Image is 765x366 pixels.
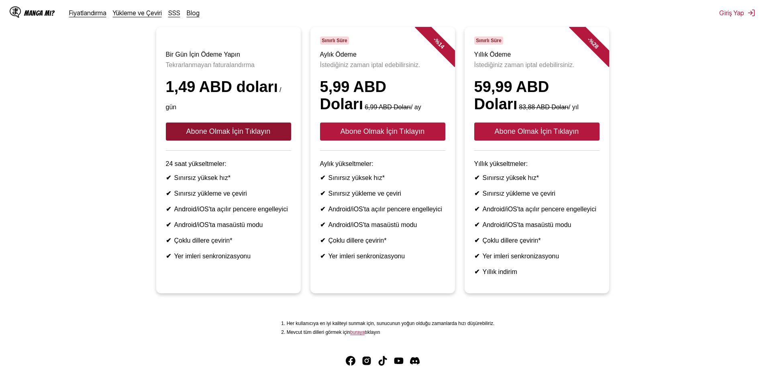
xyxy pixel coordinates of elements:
font: ✔ [474,221,479,228]
font: Android/iOS'ta masaüstü modu [483,221,571,228]
a: Blog [187,9,200,17]
a: Fiyatlandırma [69,9,106,17]
a: YouTube [394,356,404,366]
font: ✔ [166,237,171,244]
font: Sınırsız yükleme ve çeviri [483,190,555,197]
a: Facebook [346,356,355,366]
font: ✔ [474,206,479,213]
font: ✔ [320,237,325,244]
font: Abone Olmak İçin Tıklayın [186,127,271,135]
font: Aylık Ödeme [320,51,357,58]
font: Mevcut tüm dilleri görmek için [287,329,350,335]
font: Sınırsız yüksek hız* [174,174,231,181]
font: ✔ [320,253,325,260]
font: / ay [411,104,421,110]
a: SSS [168,9,180,17]
font: ✔ [166,253,171,260]
font: ✔ [474,268,479,275]
font: - [432,36,438,42]
img: IsManga Instagram [362,356,371,366]
img: oturumu Kapat [747,9,755,17]
font: Çoklu dillere çevirin* [483,237,541,244]
font: 83,88 ABD Doları [519,104,569,110]
font: 6,99 ABD Doları [365,104,411,110]
font: İstediğiniz zaman iptal edebilirsiniz. [320,61,420,68]
font: 59,99 ABD Doları [474,78,549,112]
font: ✔ [320,174,325,181]
font: ✔ [474,253,479,260]
button: Giriş Yap [719,9,755,17]
font: Android/iOS'ta masaüstü modu [328,221,417,228]
font: ✔ [166,174,171,181]
font: Yıllık indirim [483,268,517,275]
font: ✔ [474,237,479,244]
font: Android/iOS'ta masaüstü modu [174,221,263,228]
font: buraya [350,329,365,335]
a: IsManga LogoManga mı? [10,6,69,19]
font: / yıl [569,104,579,110]
button: Abone Olmak İçin Tıklayın [320,123,445,141]
font: 24 saat yükseltmeler: [166,160,226,167]
a: Uyuşmazlık [410,356,420,366]
font: ✔ [320,221,325,228]
font: Sınırlı Süre [476,38,501,43]
a: Instagram [362,356,371,366]
img: IsManga Discord [410,356,420,366]
img: IsManga Logo [10,6,21,18]
a: Yükleme ve Çeviri [113,9,162,17]
font: Android/iOS'ta açılır pencere engelleyici [328,206,442,213]
font: Yer imleri senkronizasyonu [174,253,251,260]
font: ✔ [166,190,171,197]
font: Abone Olmak İçin Tıklayın [495,127,579,135]
img: IsManga YouTube [394,356,404,366]
font: % [433,37,441,45]
font: ✔ [320,190,325,197]
font: % [588,37,596,45]
font: Bir Gün İçin Ödeme Yapın [166,51,240,58]
font: Sınırsız yükleme ve çeviri [174,190,247,197]
font: Android/iOS'ta açılır pencere engelleyici [174,206,288,213]
img: IsManga TikTok [378,356,388,366]
font: ✔ [474,190,479,197]
font: Her kullanıcıya en iyi kaliteyi sunmak için, sunucunun yoğun olduğu zamanlarda hızı düşürebiliriz. [287,321,495,326]
font: tıklayın [365,329,380,335]
font: 14 [437,41,445,50]
button: Abone Olmak İçin Tıklayın [474,123,600,141]
font: 28 [591,41,600,50]
font: İstediğiniz zaman iptal edebilirsiniz. [474,61,575,68]
img: IsManga Facebook [346,356,355,366]
font: Sınırsız yüksek hız* [328,174,385,181]
font: Sınırsız yükleme ve çeviri [328,190,401,197]
font: Yıllık yükseltmeler: [474,160,528,167]
font: Yıllık Ödeme [474,51,511,58]
font: ✔ [320,206,325,213]
font: ✔ [166,221,171,228]
font: Manga mı? [24,9,55,17]
font: Sınırlı Süre [322,38,347,43]
a: TikTok [378,356,388,366]
font: Çoklu dillere çevirin* [328,237,387,244]
font: Yer imleri senkronizasyonu [483,253,559,260]
font: Giriş Yap [719,9,744,17]
font: Yer imleri senkronizasyonu [328,253,405,260]
font: ✔ [166,206,171,213]
font: ✔ [474,174,479,181]
font: Çoklu dillere çevirin* [174,237,233,244]
font: 1,49 ABD doları [166,78,278,95]
font: Aylık yükseltmeler: [320,160,373,167]
font: - [586,36,592,42]
font: Android/iOS'ta açılır pencere engelleyici [483,206,596,213]
font: 5,99 ABD Doları [320,78,386,112]
button: Abone Olmak İçin Tıklayın [166,123,291,141]
font: Sınırsız yüksek hız* [483,174,539,181]
a: Mevcut diller [350,329,365,335]
font: Tekrarlanmayan faturalandırma [166,61,255,68]
font: Abone Olmak İçin Tıklayın [341,127,425,135]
